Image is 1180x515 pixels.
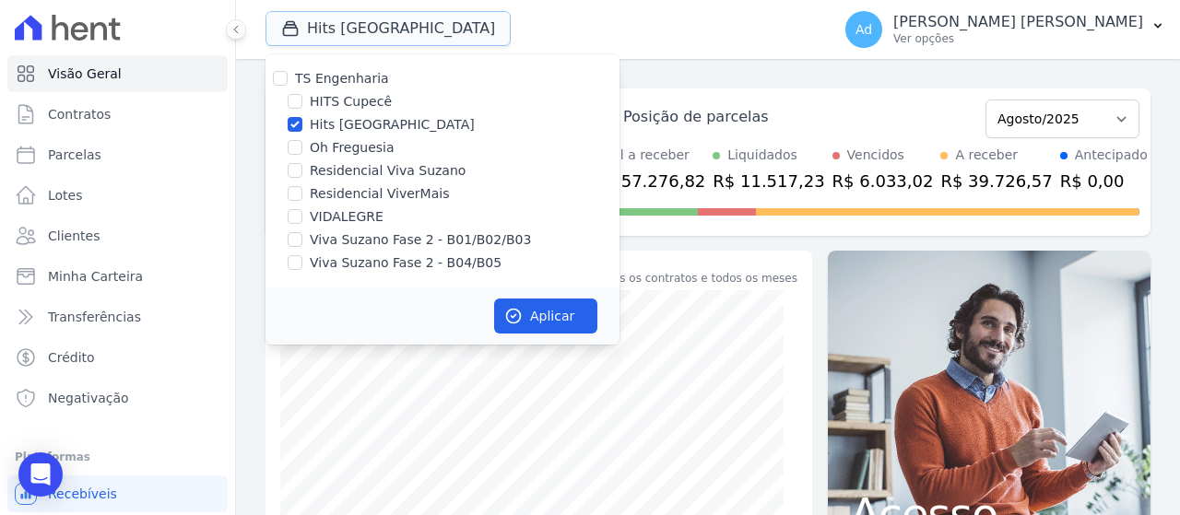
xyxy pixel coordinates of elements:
div: R$ 11.517,23 [713,169,824,193]
p: Ver opções [893,31,1143,46]
div: Vencidos [847,146,904,165]
span: Negativação [48,389,129,407]
label: TS Engenharia [295,71,389,86]
a: Clientes [7,217,228,254]
p: [PERSON_NAME] [PERSON_NAME] [893,13,1143,31]
label: Oh Freguesia [310,138,395,158]
span: Lotes [48,186,83,205]
span: Clientes [48,227,100,245]
span: Transferências [48,308,141,326]
span: Ad [855,23,872,36]
button: Ad [PERSON_NAME] [PERSON_NAME] Ver opções [831,4,1180,55]
span: Minha Carteira [48,267,143,286]
a: Recebíveis [7,475,228,512]
div: A receber [955,146,1018,165]
span: Contratos [48,105,111,123]
span: Visão Geral [48,64,122,83]
a: Visão Geral [7,55,228,92]
label: HITS Cupecê [310,92,392,111]
label: Hits [GEOGRAPHIC_DATA] [310,115,475,135]
label: VIDALEGRE [310,207,383,227]
button: Hits [GEOGRAPHIC_DATA] [265,11,511,46]
label: Residencial ViverMais [310,184,449,204]
label: Residencial Viva Suzano [310,161,466,181]
div: Liquidados [727,146,797,165]
label: Viva Suzano Fase 2 - B01/B02/B03 [310,230,531,250]
div: R$ 57.276,82 [594,169,705,193]
label: Viva Suzano Fase 2 - B04/B05 [310,253,501,273]
button: Aplicar [494,298,597,334]
div: Open Intercom Messenger [18,452,63,497]
a: Negativação [7,380,228,416]
div: Total a receber [594,146,705,165]
div: R$ 6.033,02 [832,169,934,193]
div: R$ 0,00 [1060,169,1148,193]
a: Parcelas [7,136,228,173]
a: Contratos [7,96,228,133]
a: Transferências [7,298,228,335]
span: Recebíveis [48,485,117,503]
a: Crédito [7,339,228,376]
div: Plataformas [15,446,220,468]
div: Considerando todos os contratos e todos os meses [515,270,797,287]
div: R$ 39.726,57 [940,169,1052,193]
div: Antecipado [1075,146,1148,165]
a: Lotes [7,177,228,214]
a: Minha Carteira [7,258,228,295]
span: Parcelas [48,146,101,164]
div: Posição de parcelas [623,106,769,128]
span: Crédito [48,348,95,367]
